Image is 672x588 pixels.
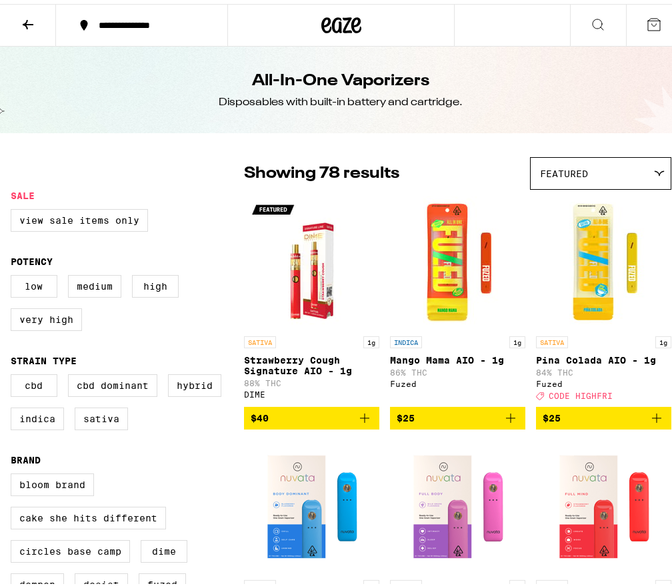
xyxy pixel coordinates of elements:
[543,409,561,420] span: $25
[253,66,430,89] h1: All-In-One Vaporizers
[509,332,525,344] p: 1g
[536,192,671,403] a: Open page for Pina Colada AIO - 1g from Fuzed
[536,332,568,344] p: SATIVA
[390,576,422,588] p: INDICA
[68,370,157,393] label: CBD Dominant
[245,436,379,569] img: Nuvata (CA) - Body 9:1 - Blueberry - 1g
[244,351,379,372] p: Strawberry Cough Signature AIO - 1g
[11,252,53,263] legend: Potency
[141,536,187,559] label: DIME
[397,409,415,420] span: $25
[244,375,379,384] p: 88% THC
[390,332,422,344] p: INDICA
[536,376,671,384] div: Fuzed
[363,332,379,344] p: 1g
[549,388,613,396] span: CODE HIGHFRI
[168,370,221,393] label: Hybrid
[537,192,671,326] img: Fuzed - Pina Colada AIO - 1g
[244,576,276,588] p: INDICA
[8,9,96,20] span: Hi. Need any help?
[536,364,671,373] p: 84% THC
[391,192,525,326] img: Fuzed - Mango Mama AIO - 1g
[536,403,671,426] button: Add to bag
[11,451,41,461] legend: Brand
[390,376,525,384] div: Fuzed
[11,205,148,228] label: View Sale Items Only
[244,192,379,403] a: Open page for Strawberry Cough Signature AIO - 1g from DIME
[363,576,379,588] p: 1g
[11,536,130,559] label: Circles Base Camp
[11,404,64,426] label: Indica
[244,403,379,426] button: Add to bag
[509,576,525,588] p: 1g
[244,386,379,395] div: DIME
[244,332,276,344] p: SATIVA
[11,186,35,197] legend: Sale
[245,192,379,326] img: DIME - Strawberry Cough Signature AIO - 1g
[244,158,399,181] p: Showing 78 results
[11,370,57,393] label: CBD
[11,469,94,492] label: Bloom Brand
[68,271,121,294] label: Medium
[537,436,671,569] img: Nuvata (CA) - Mind 9:1 - Strawberry - 1g
[390,192,525,403] a: Open page for Mango Mama AIO - 1g from Fuzed
[390,364,525,373] p: 86% THC
[11,304,82,327] label: Very High
[655,576,671,588] p: 1g
[391,436,525,569] img: Nuvata (CA) - Body 9:1 - Wild Grape - 1g
[11,271,57,294] label: Low
[219,91,463,106] div: Disposables with built-in battery and cartridge.
[251,409,269,420] span: $40
[132,271,179,294] label: High
[540,164,588,175] span: Featured
[536,351,671,362] p: Pina Colada AIO - 1g
[11,352,77,362] legend: Strain Type
[390,351,525,362] p: Mango Mama AIO - 1g
[655,332,671,344] p: 1g
[11,503,166,525] label: Cake She Hits Different
[390,403,525,426] button: Add to bag
[536,576,568,588] p: SATIVA
[75,404,128,426] label: Sativa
